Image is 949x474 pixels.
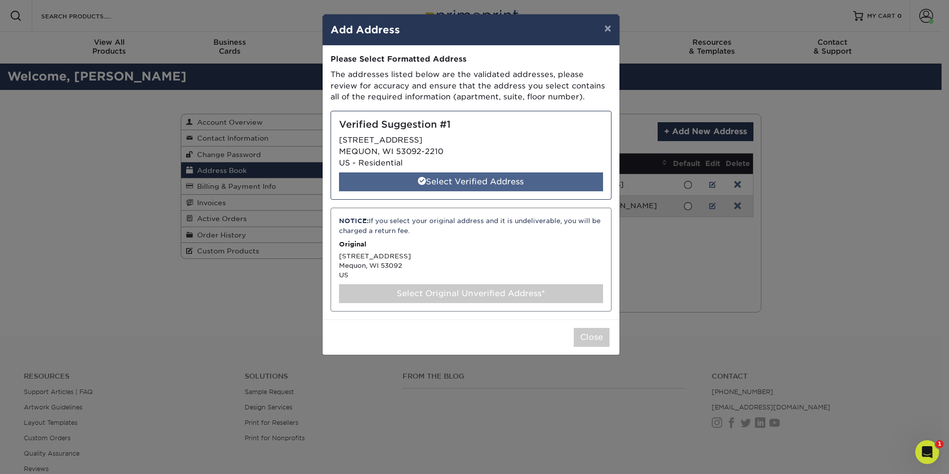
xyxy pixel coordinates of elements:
[339,284,603,303] div: Select Original Unverified Address*
[331,69,611,103] p: The addresses listed below are the validated addresses, please review for accuracy and ensure tha...
[915,440,939,464] iframe: Intercom live chat
[331,208,611,311] div: [STREET_ADDRESS] Mequon, WI 53092 US
[339,216,603,236] div: If you select your original address and it is undeliverable, you will be charged a return fee.
[331,22,611,37] h4: Add Address
[331,54,611,65] div: Please Select Formatted Address
[331,111,611,200] div: [STREET_ADDRESS] MEQUON, WI 53092-2210 US - Residential
[596,14,619,42] button: ×
[936,440,944,448] span: 1
[574,328,610,347] button: Close
[339,217,369,225] strong: NOTICE:
[339,172,603,191] div: Select Verified Address
[339,239,603,249] p: Original
[339,119,603,131] h5: Verified Suggestion #1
